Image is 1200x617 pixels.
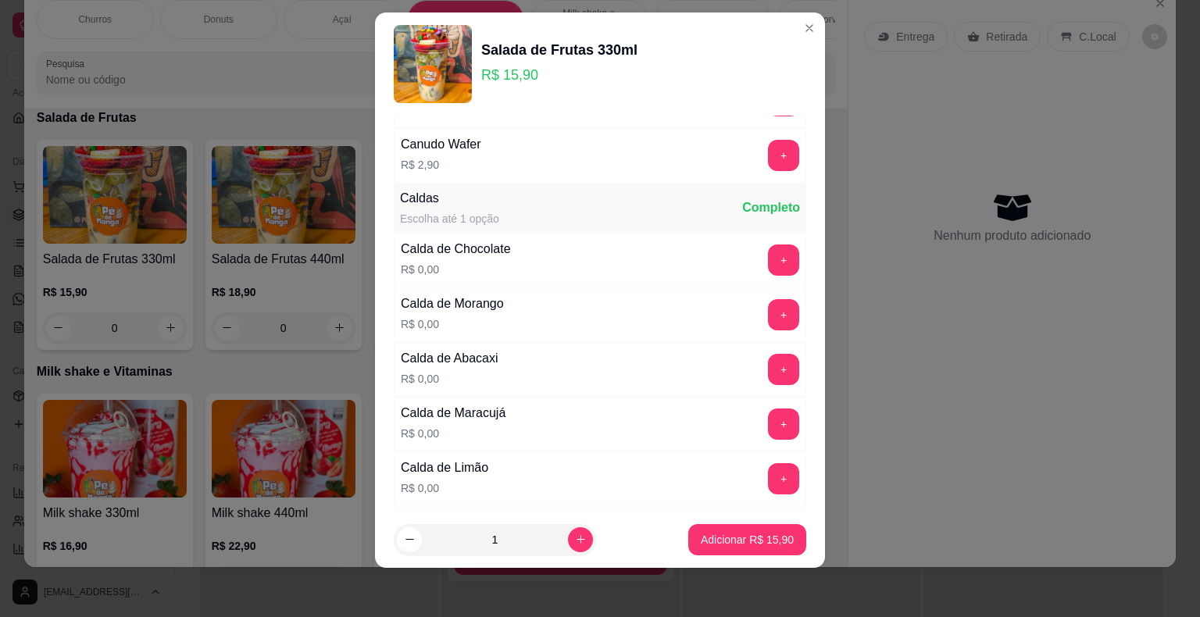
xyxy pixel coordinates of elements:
[401,404,505,423] div: Calda de Maracujá
[400,211,499,226] div: Escolha até 1 opção
[401,240,511,259] div: Calda de Chocolate
[481,39,637,61] div: Salada de Frutas 330ml
[481,64,637,86] p: R$ 15,90
[768,463,799,494] button: add
[394,25,472,103] img: product-image
[401,480,488,496] p: R$ 0,00
[401,349,498,368] div: Calda de Abacaxi
[742,198,800,217] div: Completo
[401,262,511,277] p: R$ 0,00
[401,458,488,477] div: Calda de Limão
[401,135,481,154] div: Canudo Wafer
[401,426,505,441] p: R$ 0,00
[401,294,504,313] div: Calda de Morango
[768,408,799,440] button: add
[701,532,794,547] p: Adicionar R$ 15,90
[768,244,799,276] button: add
[397,527,422,552] button: decrease-product-quantity
[768,140,799,171] button: add
[797,16,822,41] button: Close
[568,527,593,552] button: increase-product-quantity
[401,157,481,173] p: R$ 2,90
[401,316,504,332] p: R$ 0,00
[688,524,806,555] button: Adicionar R$ 15,90
[401,371,498,387] p: R$ 0,00
[400,189,499,208] div: Caldas
[768,354,799,385] button: add
[768,299,799,330] button: add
